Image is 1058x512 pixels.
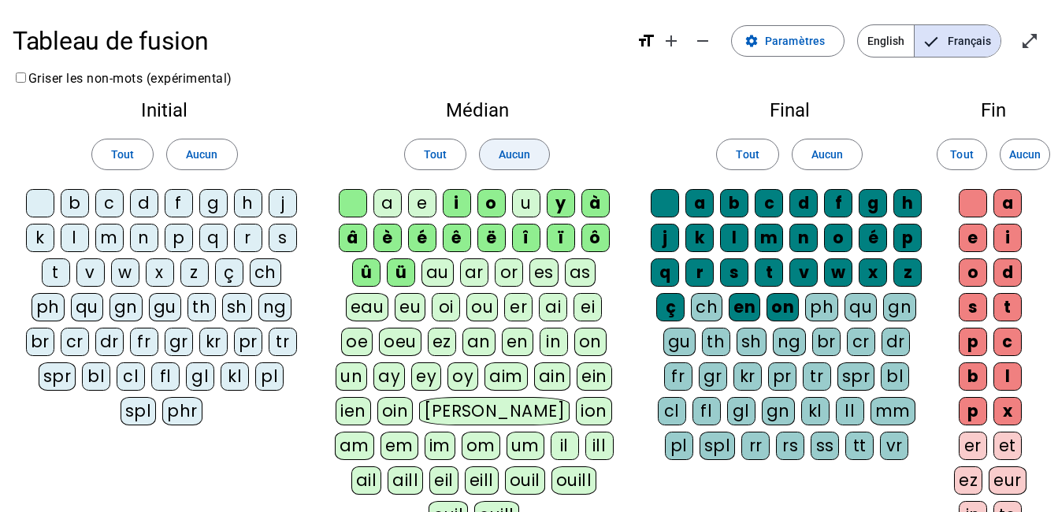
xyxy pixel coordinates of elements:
div: oi [432,293,460,321]
div: ien [336,397,371,425]
div: û [352,258,381,287]
div: gl [727,397,755,425]
div: gl [186,362,214,391]
mat-icon: format_size [637,32,655,50]
button: Tout [716,139,778,170]
div: gn [762,397,795,425]
div: s [720,258,748,287]
h2: Initial [25,101,303,120]
div: t [993,293,1022,321]
div: v [76,258,105,287]
div: ô [581,224,610,252]
div: oin [377,397,414,425]
div: k [26,224,54,252]
span: English [858,25,914,57]
div: cl [117,362,145,391]
div: é [408,224,436,252]
h2: Médian [329,101,626,120]
button: Augmenter la taille de la police [655,25,687,57]
div: o [959,258,987,287]
div: es [529,258,559,287]
div: im [425,432,455,460]
span: Tout [736,145,759,164]
div: ph [805,293,838,321]
div: ez [954,466,982,495]
div: p [959,328,987,356]
div: b [61,189,89,217]
div: gn [883,293,916,321]
button: Aucun [792,139,863,170]
div: ph [32,293,65,321]
div: sh [222,293,252,321]
div: aill [388,466,423,495]
div: ar [460,258,488,287]
div: oy [447,362,478,391]
div: f [165,189,193,217]
span: Tout [424,145,447,164]
span: Tout [111,145,134,164]
div: et [993,432,1022,460]
div: ï [547,224,575,252]
div: e [959,224,987,252]
div: ouill [551,466,596,495]
div: e [408,189,436,217]
div: or [495,258,523,287]
button: Tout [404,139,466,170]
div: fr [130,328,158,356]
div: kl [801,397,830,425]
div: eu [395,293,425,321]
div: z [893,258,922,287]
div: rr [741,432,770,460]
div: oe [341,328,373,356]
div: i [443,189,471,217]
div: v [789,258,818,287]
div: in [540,328,568,356]
div: cl [658,397,686,425]
div: s [269,224,297,252]
div: gn [110,293,143,321]
div: fl [692,397,721,425]
div: l [720,224,748,252]
div: o [477,189,506,217]
div: fr [664,362,692,391]
div: spr [837,362,875,391]
div: w [111,258,139,287]
div: x [993,397,1022,425]
div: p [893,224,922,252]
div: pl [255,362,284,391]
button: Tout [91,139,154,170]
div: d [789,189,818,217]
span: Aucun [811,145,843,164]
div: x [859,258,887,287]
span: Aucun [499,145,530,164]
span: Aucun [1009,145,1041,164]
input: Griser les non-mots (expérimental) [16,72,26,83]
div: è [373,224,402,252]
div: oeu [379,328,421,356]
div: ë [477,224,506,252]
div: ch [250,258,281,287]
div: ss [811,432,839,460]
div: eil [429,466,458,495]
div: au [421,258,454,287]
div: l [61,224,89,252]
div: ç [215,258,243,287]
div: n [789,224,818,252]
div: phr [162,397,202,425]
div: g [199,189,228,217]
div: x [146,258,174,287]
div: er [504,293,533,321]
h2: Final [651,101,929,120]
span: Paramètres [765,32,825,50]
div: as [565,258,596,287]
div: d [993,258,1022,287]
div: z [180,258,209,287]
button: Aucun [1000,139,1050,170]
div: cr [847,328,875,356]
div: er [959,432,987,460]
div: bl [82,362,110,391]
div: ch [691,293,722,321]
span: Aucun [186,145,217,164]
div: ei [574,293,602,321]
div: mm [871,397,915,425]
